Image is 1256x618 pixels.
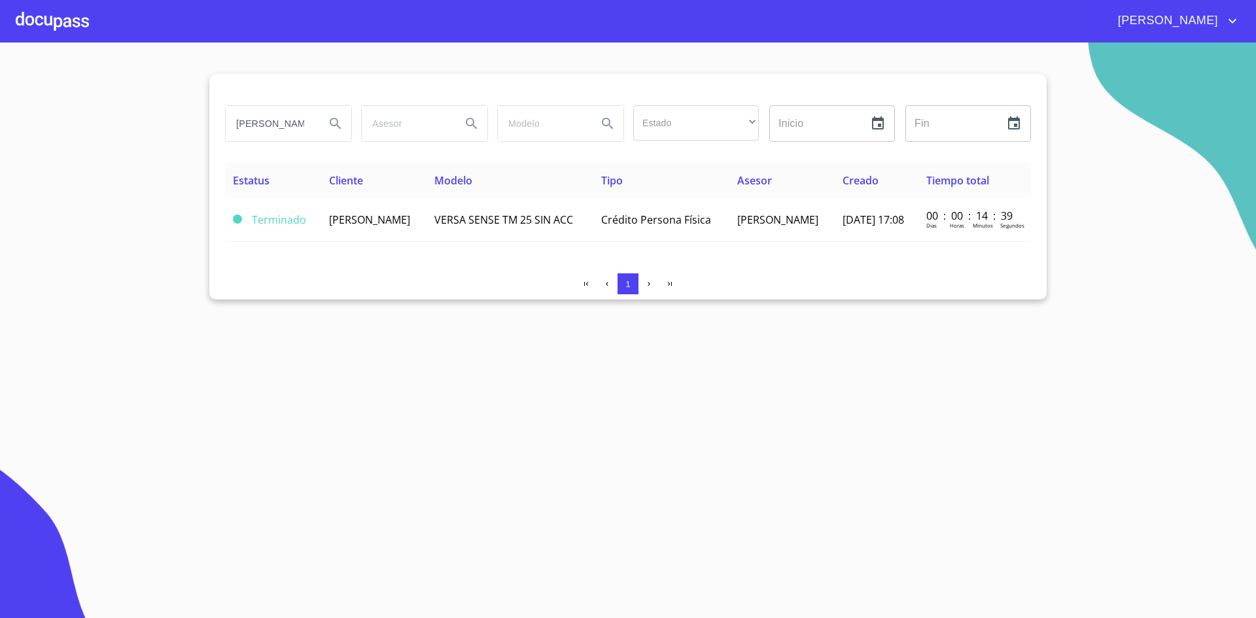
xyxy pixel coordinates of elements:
p: 00 : 00 : 14 : 39 [926,209,1015,223]
button: account of current user [1108,10,1240,31]
p: Dias [926,222,937,229]
p: Horas [950,222,964,229]
span: [DATE] 17:08 [843,213,904,227]
span: Cliente [329,173,363,188]
span: Asesor [737,173,772,188]
span: 1 [625,279,630,289]
span: Creado [843,173,879,188]
span: [PERSON_NAME] [1108,10,1225,31]
p: Minutos [973,222,993,229]
span: Tiempo total [926,173,989,188]
span: Tipo [601,173,623,188]
button: Search [592,108,623,139]
button: Search [320,108,351,139]
p: Segundos [1000,222,1024,229]
span: Modelo [434,173,472,188]
div: ​ [633,105,759,141]
input: search [498,106,587,141]
span: [PERSON_NAME] [329,213,410,227]
input: search [362,106,451,141]
span: VERSA SENSE TM 25 SIN ACC [434,213,573,227]
button: 1 [618,273,638,294]
span: Estatus [233,173,270,188]
input: search [226,106,315,141]
span: Terminado [233,215,242,224]
span: [PERSON_NAME] [737,213,818,227]
span: Terminado [252,213,306,227]
button: Search [456,108,487,139]
span: Crédito Persona Física [601,213,711,227]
